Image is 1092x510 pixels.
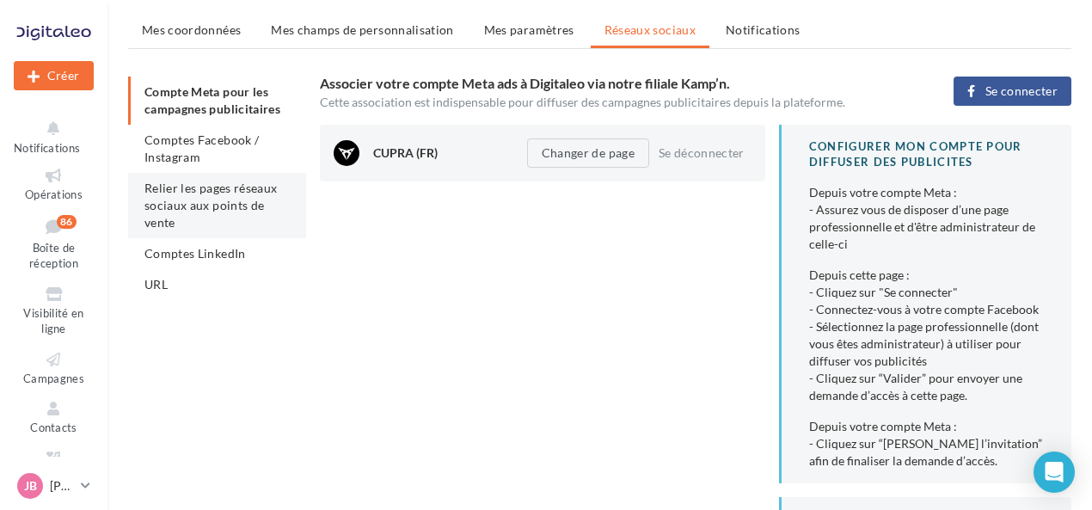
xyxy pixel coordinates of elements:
[23,306,83,336] span: Visibilité en ligne
[809,418,1044,470] div: Depuis votre compte Meta : - Cliquez sur “[PERSON_NAME] l’invitation” afin de finaliser la demand...
[50,477,74,495] p: [PERSON_NAME]
[144,246,246,261] span: Comptes LinkedIn
[484,22,574,37] span: Mes paramètres
[14,470,94,502] a: JB [PERSON_NAME]
[30,421,77,434] span: Contacts
[25,187,83,201] span: Opérations
[14,61,94,90] button: Créer
[809,267,1044,404] div: Depuis cette page : - Cliquez sur "Se connecter" - Connectez-vous à votre compte Facebook - Sélec...
[14,347,94,389] a: Campagnes
[14,396,94,438] a: Contacts
[954,77,1071,106] button: Se connecter
[320,94,918,111] div: Cette association est indispensable pour diffuser des campagnes publicitaires depuis la plateforme.
[14,445,94,488] a: Médiathèque
[24,477,37,495] span: JB
[1034,452,1075,493] div: Open Intercom Messenger
[14,61,94,90] div: Nouvelle campagne
[14,212,94,274] a: Boîte de réception86
[142,22,241,37] span: Mes coordonnées
[57,215,77,229] div: 86
[985,84,1058,98] span: Se connecter
[23,372,84,385] span: Campagnes
[144,277,168,292] span: URL
[726,22,801,37] span: Notifications
[320,77,918,90] h3: Associer votre compte Meta ads à Digitaleo via notre filiale Kamp’n.
[144,181,277,230] span: Relier les pages réseaux sociaux aux points de vente
[144,132,259,164] span: Comptes Facebook / Instagram
[14,141,80,155] span: Notifications
[14,281,94,340] a: Visibilité en ligne
[652,143,752,163] button: Se déconnecter
[29,241,78,271] span: Boîte de réception
[373,144,489,162] div: CUPRA (FR)
[14,163,94,205] a: Opérations
[809,184,1044,253] div: Depuis votre compte Meta : - Assurez vous de disposer d’une page professionnelle et d'être admini...
[271,22,454,37] span: Mes champs de personnalisation
[809,138,1044,170] div: CONFIGURER MON COMPTE POUR DIFFUSER DES PUBLICITES
[527,138,649,168] button: Changer de page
